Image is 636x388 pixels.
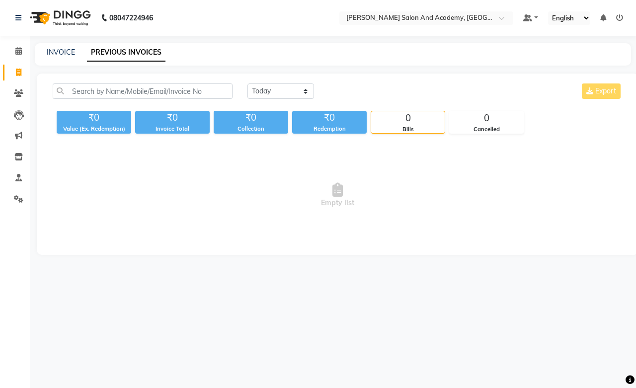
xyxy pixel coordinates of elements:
[25,4,93,32] img: logo
[57,125,131,133] div: Value (Ex. Redemption)
[57,111,131,125] div: ₹0
[87,44,165,62] a: PREVIOUS INVOICES
[53,146,623,245] span: Empty list
[371,111,445,125] div: 0
[450,111,523,125] div: 0
[47,48,75,57] a: INVOICE
[214,125,288,133] div: Collection
[135,111,210,125] div: ₹0
[135,125,210,133] div: Invoice Total
[109,4,153,32] b: 08047224946
[292,125,367,133] div: Redemption
[53,83,233,99] input: Search by Name/Mobile/Email/Invoice No
[214,111,288,125] div: ₹0
[292,111,367,125] div: ₹0
[371,125,445,134] div: Bills
[450,125,523,134] div: Cancelled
